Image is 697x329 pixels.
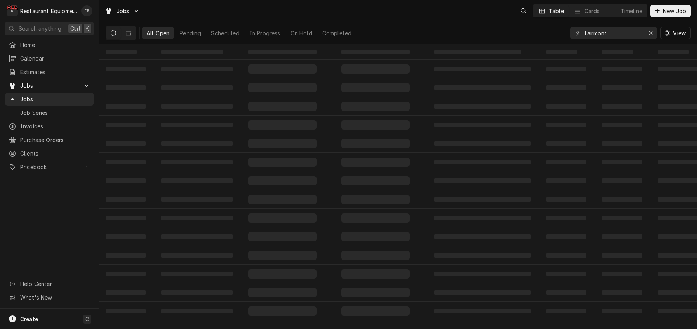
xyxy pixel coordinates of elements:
a: Calendar [5,52,94,65]
div: On Hold [291,29,312,37]
span: ‌ [106,234,146,239]
div: Restaurant Equipment Diagnostics's Avatar [7,5,18,16]
span: ‌ [248,176,317,185]
span: ‌ [106,50,137,54]
span: ‌ [341,83,410,92]
span: ‌ [248,64,317,74]
span: Calendar [20,54,90,62]
span: ‌ [248,269,317,279]
span: ‌ [161,160,233,164]
span: ‌ [546,309,586,313]
span: ‌ [546,234,586,239]
div: Completed [322,29,351,37]
div: R [7,5,18,16]
div: Pending [180,29,201,37]
span: ‌ [161,178,233,183]
span: ‌ [248,50,317,54]
span: ‌ [248,251,317,260]
span: ‌ [248,195,317,204]
span: ‌ [602,104,642,109]
span: ‌ [602,197,642,202]
span: ‌ [602,160,642,164]
span: ‌ [161,216,233,220]
span: ‌ [434,309,531,313]
span: ‌ [248,102,317,111]
span: ‌ [602,67,642,71]
div: Timeline [621,7,642,15]
span: ‌ [341,158,410,167]
span: ‌ [161,290,233,295]
span: ‌ [341,288,410,297]
a: Estimates [5,66,94,78]
span: ‌ [161,272,233,276]
span: ‌ [434,85,531,90]
span: ‌ [602,309,642,313]
span: ‌ [546,123,586,127]
span: C [85,315,89,323]
span: ‌ [602,234,642,239]
span: ‌ [106,197,146,202]
span: ‌ [106,272,146,276]
span: ‌ [248,83,317,92]
span: Clients [20,149,90,158]
span: ‌ [602,50,633,54]
a: Clients [5,147,94,160]
a: Home [5,38,94,51]
span: ‌ [341,213,410,223]
span: ‌ [341,50,410,54]
span: ‌ [106,309,146,313]
div: Table [549,7,564,15]
span: ‌ [341,195,410,204]
span: ‌ [602,216,642,220]
span: ‌ [434,197,531,202]
span: ‌ [106,253,146,258]
span: ‌ [434,160,531,164]
span: ‌ [341,120,410,130]
span: ‌ [161,50,223,54]
span: ‌ [546,141,586,146]
input: Keyword search [584,27,642,39]
a: Job Series [5,106,94,119]
span: ‌ [434,141,531,146]
span: ‌ [341,269,410,279]
span: ‌ [161,123,233,127]
span: ‌ [161,85,233,90]
span: ‌ [546,50,577,54]
span: ‌ [434,123,531,127]
div: All Open [147,29,169,37]
div: EB [81,5,92,16]
a: Invoices [5,120,94,133]
span: ‌ [106,67,146,71]
span: Purchase Orders [20,136,90,144]
a: Go to Help Center [5,277,94,290]
span: ‌ [161,253,233,258]
span: ‌ [546,253,586,258]
span: ‌ [161,141,233,146]
a: Purchase Orders [5,133,94,146]
span: ‌ [106,141,146,146]
span: ‌ [106,160,146,164]
span: Jobs [20,95,90,103]
span: ‌ [248,213,317,223]
span: ‌ [161,234,233,239]
span: ‌ [161,67,233,71]
div: Scheduled [211,29,239,37]
span: ‌ [546,216,586,220]
span: ‌ [546,160,586,164]
span: ‌ [546,178,586,183]
span: What's New [20,293,90,301]
button: Erase input [645,27,657,39]
span: ‌ [161,197,233,202]
span: View [671,29,687,37]
button: Open search [517,5,530,17]
span: Invoices [20,122,90,130]
span: ‌ [341,102,410,111]
div: In Progress [249,29,280,37]
span: Help Center [20,280,90,288]
span: ‌ [546,290,586,295]
span: ‌ [602,178,642,183]
span: ‌ [106,104,146,109]
a: Go to Pricebook [5,161,94,173]
span: ‌ [248,139,317,148]
button: New Job [650,5,691,17]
